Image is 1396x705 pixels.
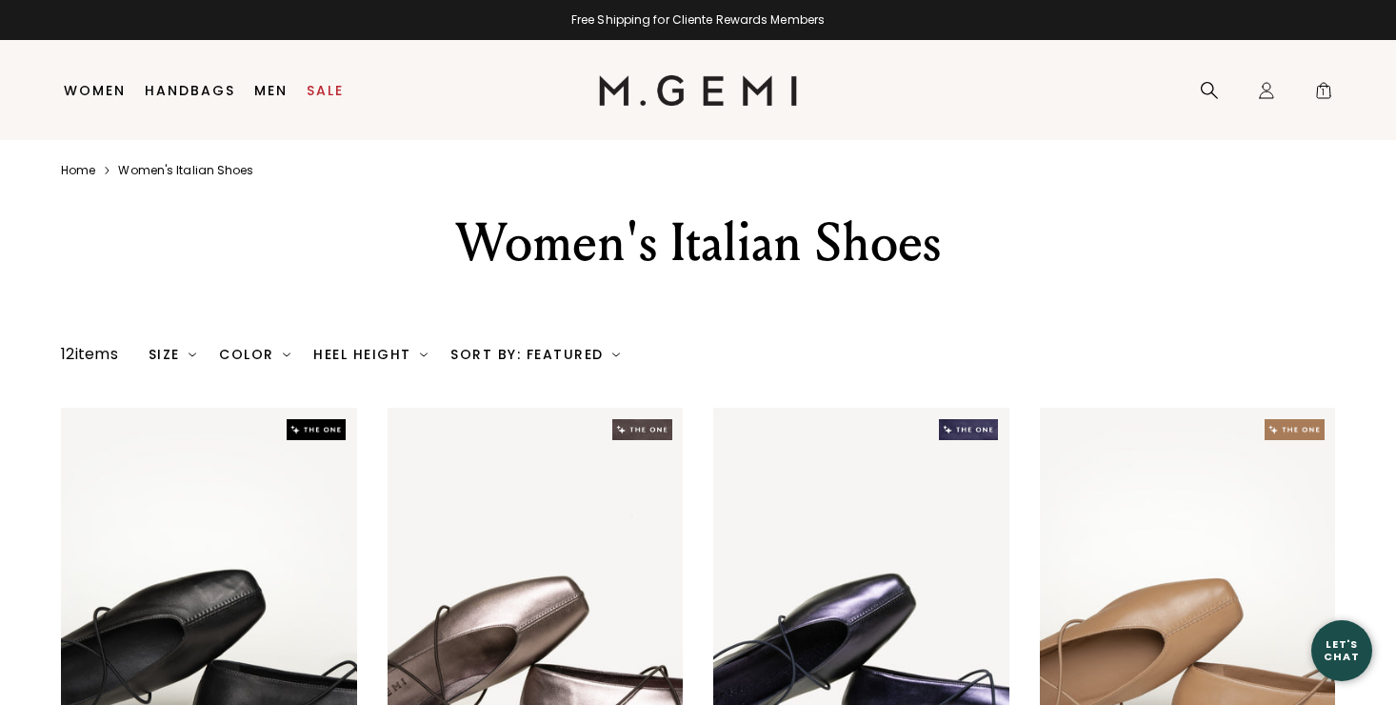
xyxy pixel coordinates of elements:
[61,343,118,366] div: 12 items
[149,347,197,362] div: Size
[189,351,196,358] img: chevron-down.svg
[145,83,235,98] a: Handbags
[254,83,288,98] a: Men
[287,419,346,440] img: The One tag
[368,209,1028,277] div: Women's Italian Shoes
[612,351,620,358] img: chevron-down.svg
[313,347,428,362] div: Heel Height
[1311,638,1372,662] div: Let's Chat
[283,351,290,358] img: chevron-down.svg
[118,163,253,178] a: Women's italian shoes
[1265,419,1324,440] img: The One tag
[1314,85,1333,104] span: 1
[307,83,344,98] a: Sale
[61,163,95,178] a: Home
[450,347,620,362] div: Sort By: Featured
[420,351,428,358] img: chevron-down.svg
[219,347,290,362] div: Color
[64,83,126,98] a: Women
[599,75,798,106] img: M.Gemi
